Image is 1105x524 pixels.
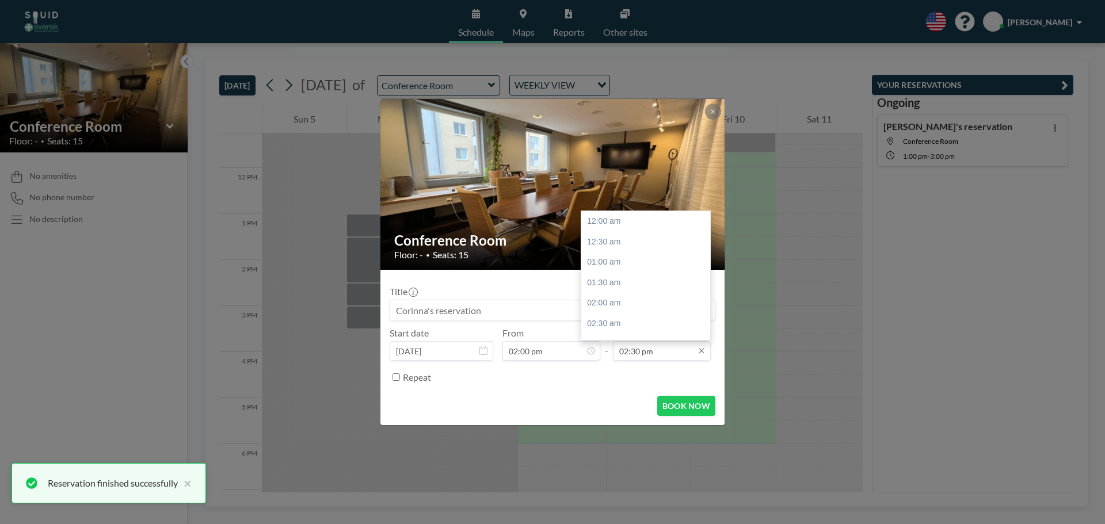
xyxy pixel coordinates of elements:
h2: Conference Room [394,232,712,249]
div: 02:30 am [581,313,716,334]
label: From [502,327,524,339]
div: 12:00 am [581,211,716,232]
label: Repeat [403,372,431,383]
div: 01:30 am [581,273,716,293]
button: close [178,476,192,490]
label: Title [390,286,417,297]
div: 02:00 am [581,293,716,313]
div: 03:00 am [581,334,716,355]
span: - [605,331,608,357]
div: 01:00 am [581,252,716,273]
span: Seats: 15 [433,249,468,261]
img: 537.JPG [380,55,726,313]
input: Corinna's reservation [390,300,715,320]
button: BOOK NOW [657,396,715,416]
span: Floor: - [394,249,423,261]
div: 12:30 am [581,232,716,253]
span: • [426,251,430,259]
div: Reservation finished successfully [48,476,178,490]
label: Start date [390,327,429,339]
